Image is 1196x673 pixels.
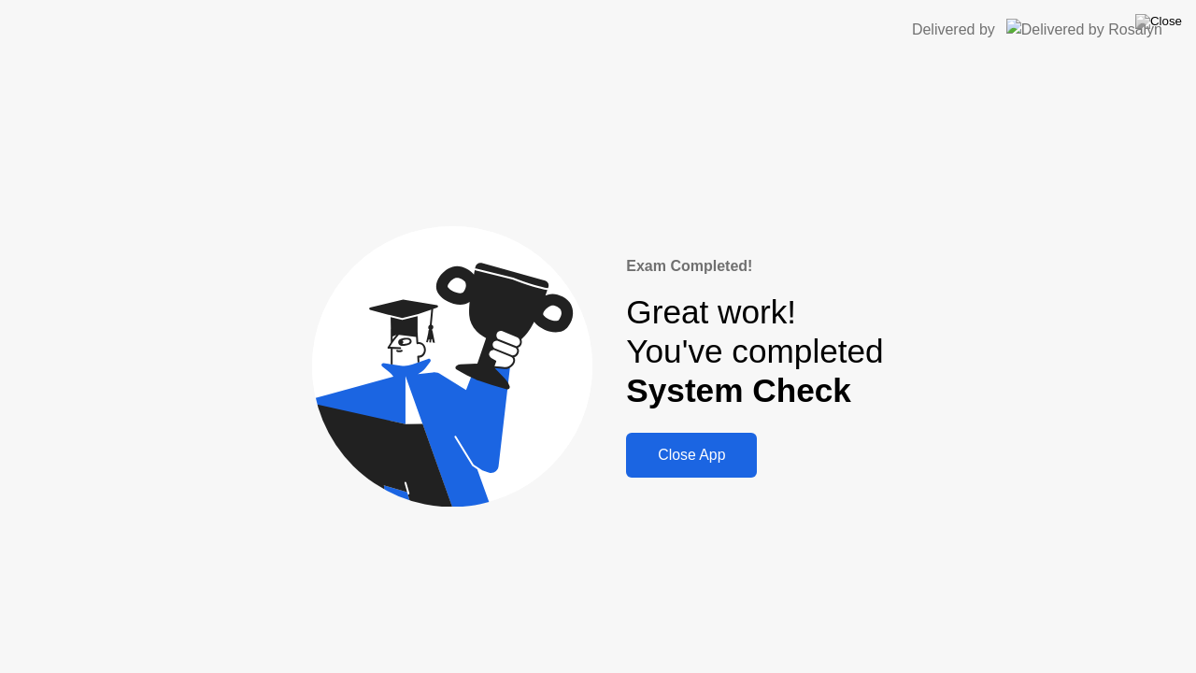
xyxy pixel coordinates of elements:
button: Close App [626,433,757,478]
img: Delivered by Rosalyn [1006,19,1162,40]
div: Great work! You've completed [626,293,883,411]
div: Close App [632,447,751,464]
div: Exam Completed! [626,255,883,278]
img: Close [1135,14,1182,29]
div: Delivered by [912,19,995,41]
b: System Check [626,372,851,408]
